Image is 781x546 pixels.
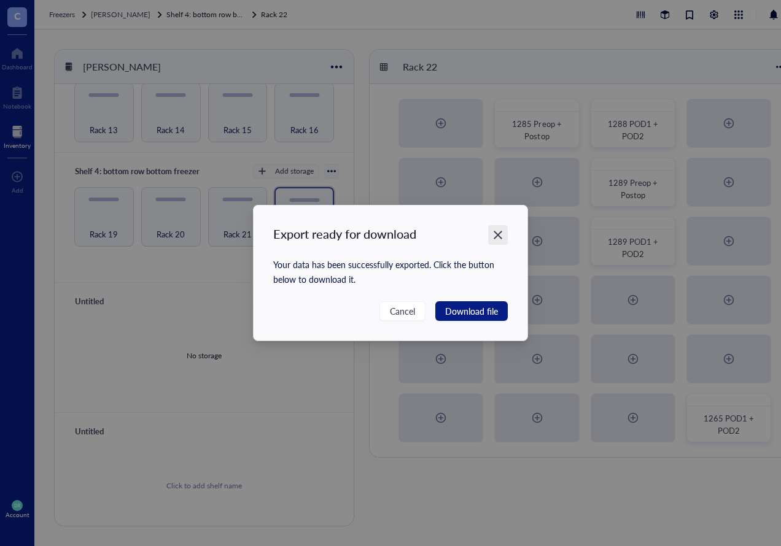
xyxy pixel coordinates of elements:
div: Your data has been successfully exported. Click the button below to download it. [273,257,508,286]
button: Cancel [379,301,425,321]
button: Download file [435,301,508,321]
span: Cancel [390,304,415,318]
span: Close [488,228,508,242]
div: Export ready for download [273,225,508,242]
span: Download file [445,304,498,318]
button: Close [488,225,508,245]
